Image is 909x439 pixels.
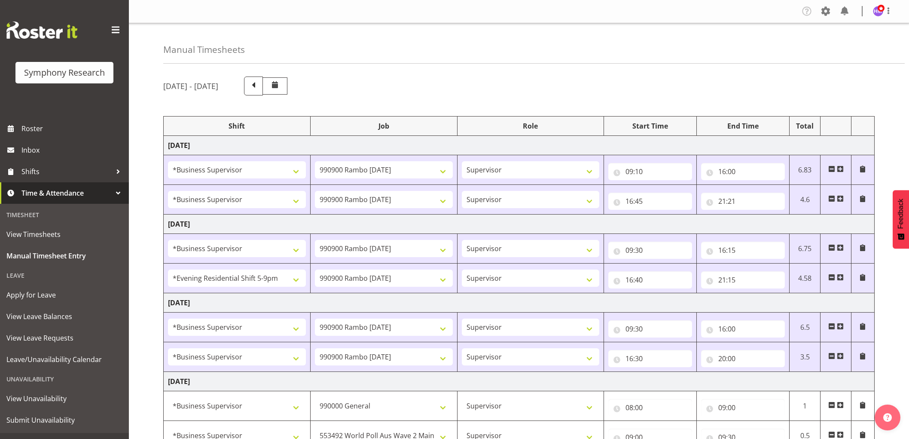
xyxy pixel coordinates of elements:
[24,66,105,79] div: Symphony Research
[701,121,785,131] div: End Time
[2,409,127,431] a: Submit Unavailability
[315,121,453,131] div: Job
[701,399,785,416] input: Click to select...
[21,122,125,135] span: Roster
[2,349,127,370] a: Leave/Unavailability Calendar
[21,144,125,157] span: Inbox
[2,388,127,409] a: View Unavailability
[462,121,600,131] div: Role
[794,121,816,131] div: Total
[2,224,127,245] a: View Timesheets
[701,163,785,180] input: Click to select...
[790,342,821,372] td: 3.5
[164,136,875,155] td: [DATE]
[2,267,127,284] div: Leave
[608,193,692,210] input: Click to select...
[6,310,122,323] span: View Leave Balances
[701,320,785,338] input: Click to select...
[163,45,245,55] h4: Manual Timesheets
[790,185,821,215] td: 4.6
[164,372,875,391] td: [DATE]
[2,370,127,388] div: Unavailability
[790,313,821,342] td: 6.5
[608,320,692,338] input: Click to select...
[701,193,785,210] input: Click to select...
[2,327,127,349] a: View Leave Requests
[790,234,821,264] td: 6.75
[790,391,821,421] td: 1
[2,206,127,224] div: Timesheet
[163,81,218,91] h5: [DATE] - [DATE]
[701,271,785,289] input: Click to select...
[893,190,909,249] button: Feedback - Show survey
[6,21,77,39] img: Rosterit website logo
[6,228,122,241] span: View Timesheets
[790,264,821,293] td: 4.58
[2,284,127,306] a: Apply for Leave
[6,332,122,344] span: View Leave Requests
[608,121,692,131] div: Start Time
[873,6,883,16] img: hitesh-makan1261.jpg
[608,350,692,367] input: Click to select...
[6,414,122,427] span: Submit Unavailability
[6,392,122,405] span: View Unavailability
[6,289,122,301] span: Apply for Leave
[6,249,122,262] span: Manual Timesheet Entry
[2,245,127,267] a: Manual Timesheet Entry
[6,353,122,366] span: Leave/Unavailability Calendar
[164,215,875,234] td: [DATE]
[2,306,127,327] a: View Leave Balances
[897,199,905,229] span: Feedback
[164,293,875,313] td: [DATE]
[608,163,692,180] input: Click to select...
[21,187,112,200] span: Time & Attendance
[883,413,892,422] img: help-xxl-2.png
[701,242,785,259] input: Click to select...
[608,271,692,289] input: Click to select...
[608,242,692,259] input: Click to select...
[701,350,785,367] input: Click to select...
[608,399,692,416] input: Click to select...
[168,121,306,131] div: Shift
[21,165,112,178] span: Shifts
[790,155,821,185] td: 6.83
